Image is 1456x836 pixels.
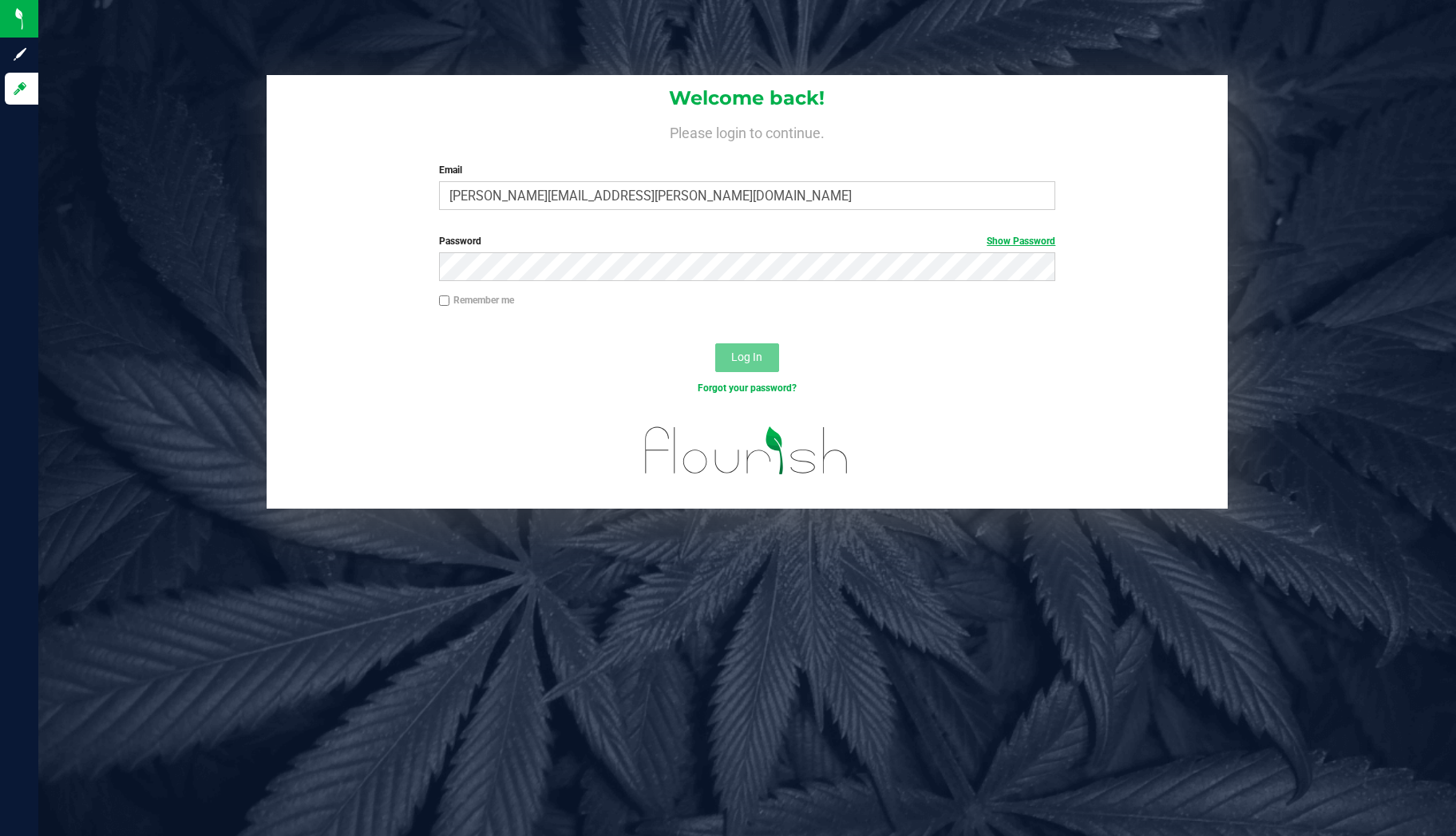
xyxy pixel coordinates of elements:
[715,343,779,372] button: Log In
[439,236,481,247] span: Password
[12,81,28,97] inline-svg: Log in
[12,46,28,62] inline-svg: Sign up
[267,121,1228,141] h4: Please login to continue.
[439,163,1056,177] label: Email
[627,412,867,489] img: flourish_logo.svg
[987,236,1055,247] a: Show Password
[267,88,1228,109] h1: Welcome back!
[439,295,450,307] input: Remember me
[698,382,797,394] a: Forgot your password?
[439,293,514,307] label: Remember me
[731,351,762,363] span: Log In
